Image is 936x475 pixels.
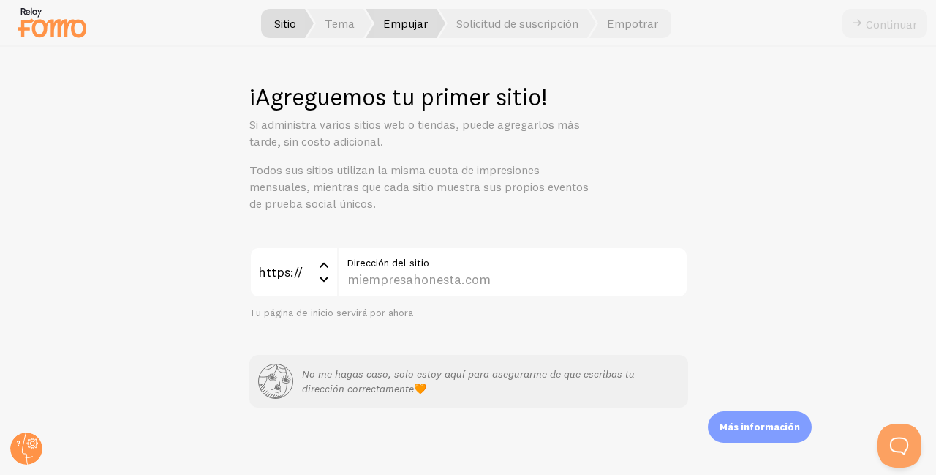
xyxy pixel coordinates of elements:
[15,4,88,41] img: fomo-relay-logo-orange.svg
[249,117,580,149] font: Si administra varios sitios web o tiendas, puede agregarlos más tarde, sin costo adicional.
[347,256,429,269] font: Dirección del sitio
[249,83,547,111] font: ¡Agreguemos tu primer sitio!
[337,247,688,298] input: miempresahonesta.com
[249,306,413,319] font: Tu página de inicio servirá por ahora
[414,382,426,395] font: 🧡
[877,424,921,468] iframe: Ayuda Scout Beacon - Abierto
[258,263,303,280] font: https://
[249,162,589,211] font: Todos sus sitios utilizan la misma cuota de impresiones mensuales, mientras que cada sitio muestr...
[302,367,635,395] font: No me hagas caso, solo estoy aquí para asegurarme de que escribas tu dirección correctamente
[708,411,812,443] div: Más información
[720,421,800,433] font: Más información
